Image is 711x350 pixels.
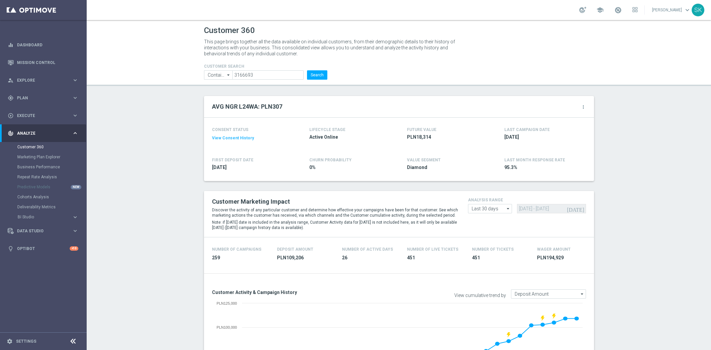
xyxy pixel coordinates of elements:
a: Repeat Rate Analysis [17,174,69,180]
i: keyboard_arrow_right [72,77,78,83]
i: keyboard_arrow_right [72,228,78,234]
span: 26 [342,255,399,261]
span: CHURN PROBABILITY [309,158,352,162]
div: Dashboard [8,36,78,54]
h4: LIFECYCLE STAGE [309,127,345,132]
i: keyboard_arrow_right [72,112,78,119]
div: Explore [8,77,72,83]
span: 2025-09-25 [504,134,582,140]
a: Settings [16,339,36,343]
div: Customer 360 [17,142,86,152]
h2: AVG NGR L24WA: PLN307 [212,103,282,111]
button: BI Studio keyboard_arrow_right [17,214,79,220]
h1: Customer 360 [204,26,594,35]
a: Optibot [17,240,70,257]
button: lightbulb Optibot +10 [7,246,79,251]
h4: FUTURE VALUE [407,127,436,132]
div: Execute [8,113,72,119]
a: [PERSON_NAME]keyboard_arrow_down [651,5,692,15]
i: keyboard_arrow_right [72,95,78,101]
div: Marketing Plan Explorer [17,152,86,162]
button: Search [307,70,327,80]
span: PLN194,929 [537,255,594,261]
h4: analysis range [468,198,586,202]
div: Mission Control [8,54,78,71]
span: Analyze [17,131,72,135]
p: This page brings together all the data available on individual customers, from their demographic ... [204,39,461,57]
button: Mission Control [7,60,79,65]
h4: Deposit Amount [277,247,313,252]
span: 451 [472,255,529,261]
span: LAST MONTH RESPONSE RATE [504,158,565,162]
span: PLN18,314 [407,134,485,140]
i: settings [7,338,13,344]
i: lightbulb [8,246,14,252]
a: Mission Control [17,54,78,71]
i: person_search [8,77,14,83]
button: Data Studio keyboard_arrow_right [7,228,79,234]
i: gps_fixed [8,95,14,101]
span: keyboard_arrow_down [684,6,691,14]
div: track_changes Analyze keyboard_arrow_right [7,131,79,136]
h3: Customer Activity & Campaign History [212,289,394,295]
button: person_search Explore keyboard_arrow_right [7,78,79,83]
a: Marketing Plan Explorer [17,154,69,160]
span: Plan [17,96,72,100]
a: Cohorts Analysis [17,194,69,200]
span: Data Studio [17,229,72,233]
i: arrow_drop_down [225,71,232,79]
i: more_vert [581,104,586,110]
h4: Number of Active Days [342,247,393,252]
text: PLN100,000 [216,325,237,329]
h4: FIRST DEPOSIT DATE [212,158,253,162]
span: Diamond [407,164,485,171]
i: track_changes [8,130,14,136]
i: keyboard_arrow_right [72,214,78,220]
div: Analyze [8,130,72,136]
p: Note: if [DATE] date is included in the analysis range, Customer Activity data for [DATE] is not ... [212,220,458,230]
button: play_circle_outline Execute keyboard_arrow_right [7,113,79,118]
span: PLN109,206 [277,255,334,261]
div: Predictive Models [17,182,86,192]
button: gps_fixed Plan keyboard_arrow_right [7,95,79,101]
h4: Number of Campaigns [212,247,261,252]
h4: Number Of Live Tickets [407,247,458,252]
input: analysis range [468,204,512,213]
a: Dashboard [17,36,78,54]
h4: Number Of Tickets [472,247,514,252]
span: 0% [309,164,387,171]
i: arrow_drop_down [579,290,586,298]
a: Deliverability Metrics [17,204,69,210]
a: Business Performance [17,164,69,170]
div: BI Studio [18,215,72,219]
span: school [596,6,604,14]
input: Enter CID, Email, name or phone [232,70,303,80]
i: play_circle_outline [8,113,14,119]
span: 95.3% [504,164,582,171]
span: Explore [17,78,72,82]
span: 451 [407,255,464,261]
p: Discover the activity of any particular customer and determine how effective your campaigns have ... [212,207,458,218]
h4: VALUE SEGMENT [407,158,441,162]
a: Customer 360 [17,144,69,150]
div: NEW [71,185,81,189]
label: View cumulative trend by [454,293,506,298]
button: equalizer Dashboard [7,42,79,48]
button: View Consent History [212,135,254,141]
div: Optibot [8,240,78,257]
div: Cohorts Analysis [17,192,86,202]
i: keyboard_arrow_right [72,130,78,136]
div: Data Studio [8,228,72,234]
span: Active Online [309,134,387,140]
h2: Customer Marketing Impact [212,198,458,206]
text: PLN125,000 [216,301,237,305]
h4: CONSENT STATUS [212,127,290,132]
span: Execute [17,114,72,118]
span: 2024-08-10 [212,164,290,171]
